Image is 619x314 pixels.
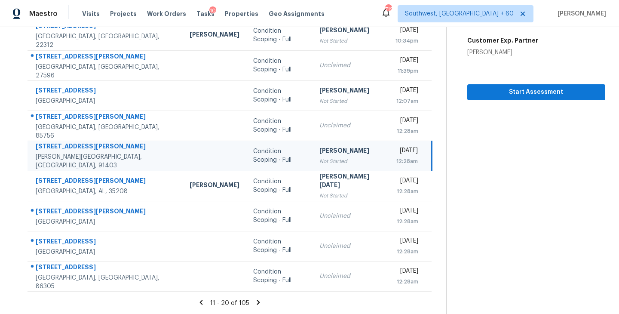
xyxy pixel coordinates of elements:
[395,176,418,187] div: [DATE]
[395,127,418,135] div: 12:28am
[196,11,215,17] span: Tasks
[82,9,100,18] span: Visits
[395,116,418,127] div: [DATE]
[110,9,137,18] span: Projects
[319,212,382,220] div: Unclaimed
[395,187,418,196] div: 12:28am
[385,5,391,14] div: 712
[319,61,382,70] div: Unclaimed
[36,97,176,105] div: [GEOGRAPHIC_DATA]
[225,9,258,18] span: Properties
[467,84,605,100] button: Start Assessment
[395,217,418,226] div: 12:28am
[253,117,306,134] div: Condition Scoping - Full
[210,300,249,306] span: 11 - 20 of 105
[395,26,418,37] div: [DATE]
[36,63,176,80] div: [GEOGRAPHIC_DATA], [GEOGRAPHIC_DATA], 27596
[36,187,176,196] div: [GEOGRAPHIC_DATA], AL, 35208
[36,218,176,226] div: [GEOGRAPHIC_DATA]
[269,9,325,18] span: Geo Assignments
[253,207,306,225] div: Condition Scoping - Full
[395,86,418,97] div: [DATE]
[395,157,418,166] div: 12:28am
[253,57,306,74] div: Condition Scoping - Full
[36,153,176,170] div: [PERSON_NAME][GEOGRAPHIC_DATA], [GEOGRAPHIC_DATA], 91403
[36,86,176,97] div: [STREET_ADDRESS]
[36,112,176,123] div: [STREET_ADDRESS][PERSON_NAME]
[395,37,418,45] div: 10:34pm
[253,268,306,285] div: Condition Scoping - Full
[395,146,418,157] div: [DATE]
[467,48,538,57] div: [PERSON_NAME]
[319,121,382,130] div: Unclaimed
[395,97,418,105] div: 12:07am
[319,146,382,157] div: [PERSON_NAME]
[147,9,186,18] span: Work Orders
[209,6,216,15] div: 10
[474,87,598,98] span: Start Assessment
[253,147,306,164] div: Condition Scoping - Full
[36,52,176,63] div: [STREET_ADDRESS][PERSON_NAME]
[319,97,382,105] div: Not Started
[319,157,382,166] div: Not Started
[253,87,306,104] div: Condition Scoping - Full
[319,37,382,45] div: Not Started
[36,176,176,187] div: [STREET_ADDRESS][PERSON_NAME]
[395,277,418,286] div: 12:28am
[190,30,239,41] div: [PERSON_NAME]
[554,9,606,18] span: [PERSON_NAME]
[253,27,306,44] div: Condition Scoping - Full
[29,9,58,18] span: Maestro
[319,86,382,97] div: [PERSON_NAME]
[395,237,418,247] div: [DATE]
[467,36,538,45] h5: Customer Exp. Partner
[36,123,176,140] div: [GEOGRAPHIC_DATA], [GEOGRAPHIC_DATA], 85756
[395,56,418,67] div: [DATE]
[395,206,418,217] div: [DATE]
[36,32,176,49] div: [GEOGRAPHIC_DATA], [GEOGRAPHIC_DATA], 22312
[319,242,382,250] div: Unclaimed
[395,267,418,277] div: [DATE]
[319,272,382,280] div: Unclaimed
[253,177,306,194] div: Condition Scoping - Full
[36,207,176,218] div: [STREET_ADDRESS][PERSON_NAME]
[36,263,176,274] div: [STREET_ADDRESS]
[395,247,418,256] div: 12:28am
[36,237,176,248] div: [STREET_ADDRESS]
[36,274,176,291] div: [GEOGRAPHIC_DATA], [GEOGRAPHIC_DATA], 86305
[36,142,176,153] div: [STREET_ADDRESS][PERSON_NAME]
[253,237,306,255] div: Condition Scoping - Full
[395,67,418,75] div: 11:39pm
[319,172,382,191] div: [PERSON_NAME][DATE]
[36,248,176,256] div: [GEOGRAPHIC_DATA]
[319,191,382,200] div: Not Started
[190,181,239,191] div: [PERSON_NAME]
[405,9,514,18] span: Southwest, [GEOGRAPHIC_DATA] + 60
[319,26,382,37] div: [PERSON_NAME]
